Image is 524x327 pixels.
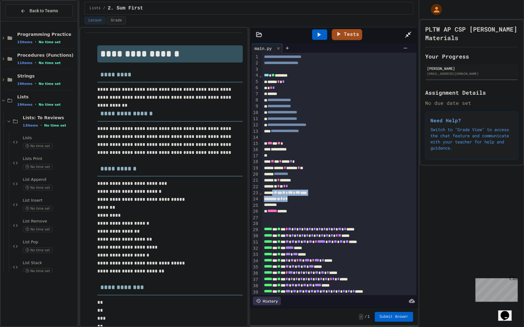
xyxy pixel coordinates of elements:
[251,54,259,60] div: 1
[425,2,444,17] div: My Account
[251,196,259,202] div: 24
[430,117,513,124] h3: Need Help?
[425,99,518,107] div: No due date set
[17,82,33,86] span: 19 items
[375,312,413,322] button: Submit Answer
[251,177,259,184] div: 21
[84,17,106,25] button: Lesson
[251,147,259,153] div: 16
[23,185,53,191] span: No time set
[367,314,370,319] span: 1
[23,198,76,203] span: List Insert
[17,94,76,100] span: Lists
[29,8,58,14] span: Back to Teams
[251,122,259,128] div: 12
[23,206,53,211] span: No time set
[427,66,517,71] div: [PERSON_NAME]
[251,44,282,53] div: main.py
[251,171,259,177] div: 20
[23,226,53,232] span: No time set
[6,4,73,17] button: Back to Teams
[251,60,259,66] div: 2
[251,116,259,122] div: 11
[251,252,259,258] div: 33
[251,264,259,270] div: 35
[17,52,76,58] span: Procedures (Functions)
[17,103,33,107] span: 19 items
[23,164,53,170] span: No time set
[251,153,259,159] div: 17
[251,227,259,233] div: 29
[251,91,259,97] div: 7
[251,245,259,252] div: 32
[251,141,259,147] div: 15
[251,184,259,190] div: 22
[380,314,409,319] span: Submit Answer
[17,61,33,65] span: 11 items
[251,110,259,116] div: 10
[23,135,76,141] span: Lists
[251,165,259,171] div: 19
[259,73,262,78] span: Fold line
[23,260,76,266] span: List Stack
[251,258,259,264] div: 34
[35,40,36,44] span: •
[23,219,76,224] span: List Remove
[251,128,259,135] div: 13
[365,314,367,319] span: /
[35,81,36,86] span: •
[251,239,259,245] div: 31
[23,143,53,149] span: No time set
[251,67,259,73] div: 3
[107,17,126,25] button: Grade
[251,215,259,221] div: 27
[251,103,259,109] div: 9
[103,6,105,11] span: /
[251,97,259,103] div: 8
[39,40,61,44] span: No time set
[39,103,61,107] span: No time set
[498,302,518,321] iframe: chat widget
[23,115,76,120] span: Lists: To Reviews
[2,2,42,39] div: Chat with us now!Close
[23,124,38,127] span: 13 items
[427,71,517,76] div: [EMAIL_ADDRESS][DOMAIN_NAME]
[23,268,53,274] span: No time set
[17,73,76,79] span: Strings
[251,135,259,141] div: 14
[251,283,259,289] div: 38
[425,25,518,42] h1: PLTW AP CSP [PERSON_NAME] Materials
[253,297,281,305] div: History
[359,314,363,320] span: -
[108,5,143,12] span: 2. Sum First
[251,221,259,227] div: 28
[251,72,259,78] div: 4
[251,289,259,295] div: 39
[23,247,53,253] span: No time set
[90,6,101,11] span: Lists
[425,88,518,97] h2: Assignment Details
[251,159,259,165] div: 18
[251,85,259,91] div: 6
[251,45,275,51] div: main.py
[17,40,33,44] span: 15 items
[251,277,259,283] div: 37
[23,240,76,245] span: List Pop
[430,127,513,151] p: Switch to "Grade View" to access the chat feature and communicate with your teacher for help and ...
[251,208,259,215] div: 26
[259,190,262,195] span: Fold line
[332,29,362,40] a: Tests
[44,124,66,127] span: No time set
[251,270,259,276] div: 36
[425,52,518,61] h2: Your Progress
[39,61,61,65] span: No time set
[251,79,259,85] div: 5
[39,82,61,86] span: No time set
[35,60,36,65] span: •
[17,32,76,37] span: Programming Practice
[35,102,36,107] span: •
[41,123,42,128] span: •
[251,203,259,209] div: 25
[23,177,76,182] span: List Append
[23,156,76,162] span: Lists Print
